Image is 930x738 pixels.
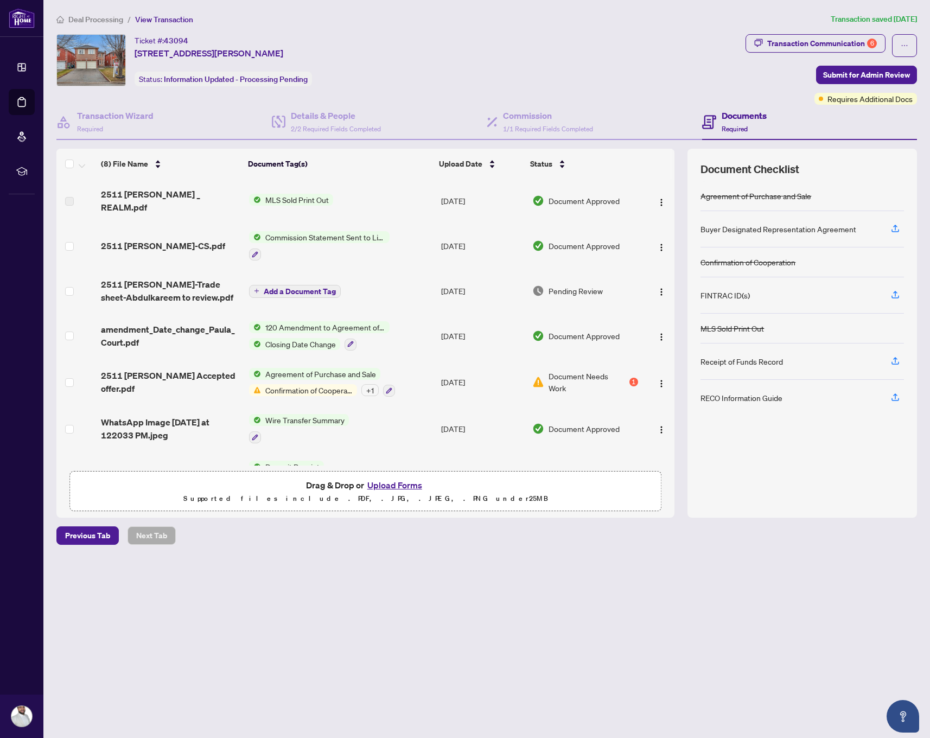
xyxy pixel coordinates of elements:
span: Deposit Receipt [261,461,324,473]
span: Required [77,125,103,133]
h4: Commission [503,109,593,122]
img: Status Icon [249,368,261,380]
td: [DATE] [437,179,528,222]
span: 43094 [164,36,188,46]
button: Logo [653,373,670,391]
button: Next Tab [128,526,176,545]
button: Status IconMLS Sold Print Out [249,194,333,206]
img: Document Status [532,330,544,342]
article: Transaction saved [DATE] [831,13,917,26]
img: Status Icon [249,194,261,206]
div: Buyer Designated Representation Agreement [700,223,856,235]
img: Logo [657,198,666,207]
span: plus [254,288,259,294]
img: Document Status [532,423,544,435]
span: 2511 [PERSON_NAME]-CS.pdf [101,239,225,252]
span: amendment_Date_change_Paula_Court.pdf [101,323,240,349]
span: Status [530,158,552,170]
li: / [128,13,131,26]
button: Add a Document Tag [249,284,341,298]
img: Status Icon [249,231,261,243]
span: 2/2 Required Fields Completed [291,125,381,133]
img: Status Icon [249,461,261,473]
img: Logo [657,379,666,388]
span: 2511 [PERSON_NAME] Accepted offer.pdf [101,369,240,395]
span: Drag & Drop or [306,478,425,492]
button: Status IconAgreement of Purchase and SaleStatus IconConfirmation of Cooperation+1 [249,368,395,397]
span: [STREET_ADDRESS][PERSON_NAME] [135,47,283,60]
span: 1/1 Required Fields Completed [503,125,593,133]
div: Ticket #: [135,34,188,47]
span: Closing Date Change [261,338,340,350]
span: Document Approved [549,423,620,435]
img: Document Status [532,240,544,252]
span: Document Approved [549,240,620,252]
th: (8) File Name [97,149,244,179]
th: Document Tag(s) [244,149,434,179]
h4: Details & People [291,109,381,122]
img: Status Icon [249,338,261,350]
span: Wire Transfer Summary [261,414,349,426]
div: RECO Information Guide [700,392,782,404]
button: Upload Forms [364,478,425,492]
span: 120 Amendment to Agreement of Purchase and Sale [261,321,390,333]
div: Transaction Communication [767,35,877,52]
img: Document Status [532,376,544,388]
span: Document Approved [549,195,620,207]
span: Deal Processing [68,15,123,24]
span: Agreement of Purchase and Sale [261,368,380,380]
span: WhatsApp Image [DATE] at 122033 PM.jpeg [101,416,240,442]
button: Status Icon120 Amendment to Agreement of Purchase and SaleStatus IconClosing Date Change [249,321,390,351]
img: Profile Icon [11,706,32,727]
img: Status Icon [249,321,261,333]
button: Logo [653,237,670,255]
span: View Transaction [135,15,193,24]
button: Transaction Communication6 [746,34,886,53]
p: Supported files include .PDF, .JPG, .JPEG, .PNG under 25 MB [77,492,654,505]
button: Add a Document Tag [249,285,341,298]
span: Confirmation of Cooperation [261,384,357,396]
div: + 1 [361,384,379,396]
td: [DATE] [437,269,528,313]
div: Confirmation of Cooperation [700,256,795,268]
td: [DATE] [437,405,528,452]
span: MLS Sold Print Out [261,194,333,206]
span: Requires Additional Docs [827,93,913,105]
span: Submit for Admin Review [823,66,910,84]
div: MLS Sold Print Out [700,322,764,334]
span: (8) File Name [101,158,148,170]
td: [DATE] [437,313,528,359]
span: 2511 [PERSON_NAME] _ REALM.pdf [101,188,240,214]
button: Logo [653,327,670,345]
button: Status IconDeposit Receipt [249,461,324,490]
button: Status IconWire Transfer Summary [249,414,349,443]
span: home [56,16,64,23]
button: Previous Tab [56,526,119,545]
button: Open asap [887,700,919,733]
img: Document Status [532,285,544,297]
div: Agreement of Purchase and Sale [700,190,811,202]
img: Status Icon [249,414,261,426]
div: 6 [867,39,877,48]
span: Information Updated - Processing Pending [164,74,308,84]
img: Status Icon [249,384,261,396]
img: Document Status [532,195,544,207]
span: Commission Statement Sent to Listing Brokerage [261,231,390,243]
span: 2511 [PERSON_NAME]-Trade sheet-Abdulkareem to review.pdf [101,278,240,304]
span: Drag & Drop orUpload FormsSupported files include .PDF, .JPG, .JPEG, .PNG under25MB [70,472,661,512]
span: Upload Date [439,158,482,170]
td: [DATE] [437,452,528,499]
div: Receipt of Funds Record [700,355,783,367]
button: Logo [653,192,670,209]
span: Add a Document Tag [264,288,336,295]
img: Logo [657,243,666,252]
h4: Transaction Wizard [77,109,154,122]
th: Upload Date [435,149,526,179]
button: Submit for Admin Review [816,66,917,84]
td: [DATE] [437,222,528,269]
button: Logo [653,282,670,300]
span: Required [722,125,748,133]
img: IMG-W12138269_1.jpg [57,35,125,86]
div: Status: [135,72,312,86]
div: FINTRAC ID(s) [700,289,750,301]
